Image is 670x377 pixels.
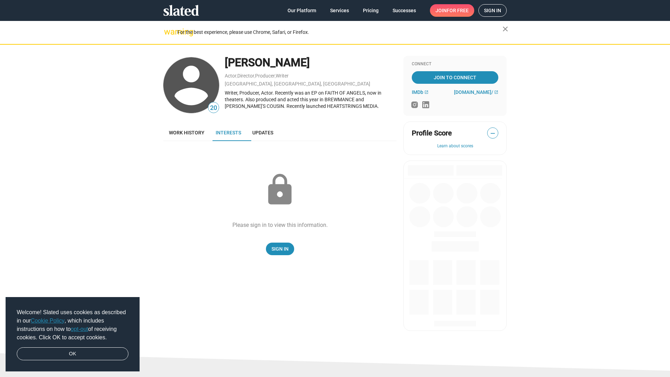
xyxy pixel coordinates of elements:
[208,103,219,113] span: 20
[393,4,416,17] span: Successes
[412,71,498,84] a: Join To Connect
[357,4,384,17] a: Pricing
[271,243,289,255] span: Sign In
[210,124,247,141] a: Interests
[247,124,279,141] a: Updates
[413,71,497,84] span: Join To Connect
[424,90,429,94] mat-icon: open_in_new
[31,318,65,324] a: Cookie Policy
[387,4,422,17] a: Successes
[232,221,328,229] div: Please sign in to view this information.
[266,243,294,255] a: Sign In
[454,89,498,95] a: [DOMAIN_NAME]/
[494,90,498,94] mat-icon: open_in_new
[252,130,273,135] span: Updates
[501,25,509,33] mat-icon: close
[164,28,172,36] mat-icon: warning
[412,89,423,95] span: IMDb
[288,4,316,17] span: Our Platform
[225,81,370,87] a: [GEOGRAPHIC_DATA], [GEOGRAPHIC_DATA], [GEOGRAPHIC_DATA]
[225,55,396,70] div: [PERSON_NAME]
[225,73,237,79] a: Actor
[447,4,469,17] span: for free
[71,326,88,332] a: opt-out
[412,89,429,95] a: IMDb
[225,90,396,109] div: Writer, Producer, Actor. Recently was an EP on FAITH OF ANGELS, now in theaters. Also produced an...
[276,73,289,79] a: Writer
[454,89,493,95] span: [DOMAIN_NAME]/
[262,172,297,207] mat-icon: lock
[412,128,452,138] span: Profile Score
[255,73,275,79] a: Producer
[478,4,507,17] a: Sign in
[275,74,276,78] span: ,
[330,4,349,17] span: Services
[17,347,128,361] a: dismiss cookie message
[177,28,502,37] div: For the best experience, please use Chrome, Safari, or Firefox.
[325,4,355,17] a: Services
[412,61,498,67] div: Connect
[363,4,379,17] span: Pricing
[237,73,254,79] a: Director
[435,4,469,17] span: Join
[17,308,128,342] span: Welcome! Slated uses cookies as described in our , which includes instructions on how to of recei...
[412,143,498,149] button: Learn about scores
[216,130,241,135] span: Interests
[282,4,322,17] a: Our Platform
[163,124,210,141] a: Work history
[169,130,204,135] span: Work history
[484,5,501,16] span: Sign in
[6,297,140,372] div: cookieconsent
[430,4,474,17] a: Joinfor free
[487,129,498,138] span: —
